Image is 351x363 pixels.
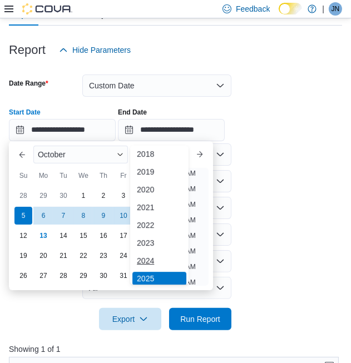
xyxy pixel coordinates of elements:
div: 2024 [132,254,186,267]
div: day-21 [55,247,72,265]
p: Showing 1 of 1 [9,344,342,355]
button: Custom Date [82,74,231,97]
span: Hide Parameters [72,44,131,56]
p: | [322,2,324,16]
div: day-26 [14,267,32,285]
div: We [75,167,92,185]
button: Open list of options [216,177,225,186]
div: day-3 [115,187,132,205]
div: day-23 [95,247,112,265]
div: day-20 [34,247,52,265]
div: 2018 [132,147,186,161]
div: day-30 [55,187,72,205]
div: 2022 [132,218,186,232]
div: Button. Open the month selector. October is currently selected. [33,146,128,163]
div: 2021 [132,201,186,214]
button: Open list of options [216,150,225,159]
span: JN [332,2,340,16]
button: Hide Parameters [55,39,135,61]
div: 2025 [132,272,186,285]
div: day-8 [75,207,92,225]
div: day-31 [115,267,132,285]
div: day-24 [115,247,132,265]
div: day-14 [55,227,72,245]
div: day-10 [115,207,132,225]
div: day-16 [95,227,112,245]
div: day-13 [34,227,52,245]
button: Run Report [169,308,231,330]
span: Run Report [180,314,220,325]
div: 2019 [132,165,186,178]
div: day-27 [34,267,52,285]
label: End Date [118,108,147,117]
button: Open list of options [216,203,225,212]
div: Fr [115,167,132,185]
div: Th [95,167,112,185]
div: Mo [34,167,52,185]
div: day-6 [34,207,52,225]
button: Previous Month [13,146,31,163]
span: Export [106,308,155,330]
input: Press the down key to enter a popover containing a calendar. Press the escape key to close the po... [9,119,116,141]
input: Dark Mode [279,3,302,14]
div: Su [14,167,32,185]
div: 2023 [132,236,186,250]
span: October [38,150,66,159]
label: Date Range [9,79,48,88]
div: day-17 [115,227,132,245]
div: day-22 [75,247,92,265]
div: day-29 [75,267,92,285]
h3: Report [9,43,46,57]
div: day-12 [14,227,32,245]
div: day-2 [95,187,112,205]
div: day-9 [95,207,112,225]
div: day-7 [55,207,72,225]
div: day-28 [55,267,72,285]
div: Tu [55,167,72,185]
div: day-15 [75,227,92,245]
div: day-28 [14,187,32,205]
div: day-5 [14,207,32,225]
img: Cova [22,3,72,14]
div: 2020 [132,183,186,196]
div: day-1 [75,187,92,205]
div: day-30 [95,267,112,285]
span: Feedback [236,3,270,14]
div: day-29 [34,187,52,205]
div: Jesse Neira [329,2,342,16]
div: October, 2025 [13,186,154,286]
div: day-19 [14,247,32,265]
input: Press the down key to open a popover containing a calendar. [118,119,225,141]
button: Export [99,308,161,330]
button: Next month [191,146,209,163]
label: Start Date [9,108,41,117]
